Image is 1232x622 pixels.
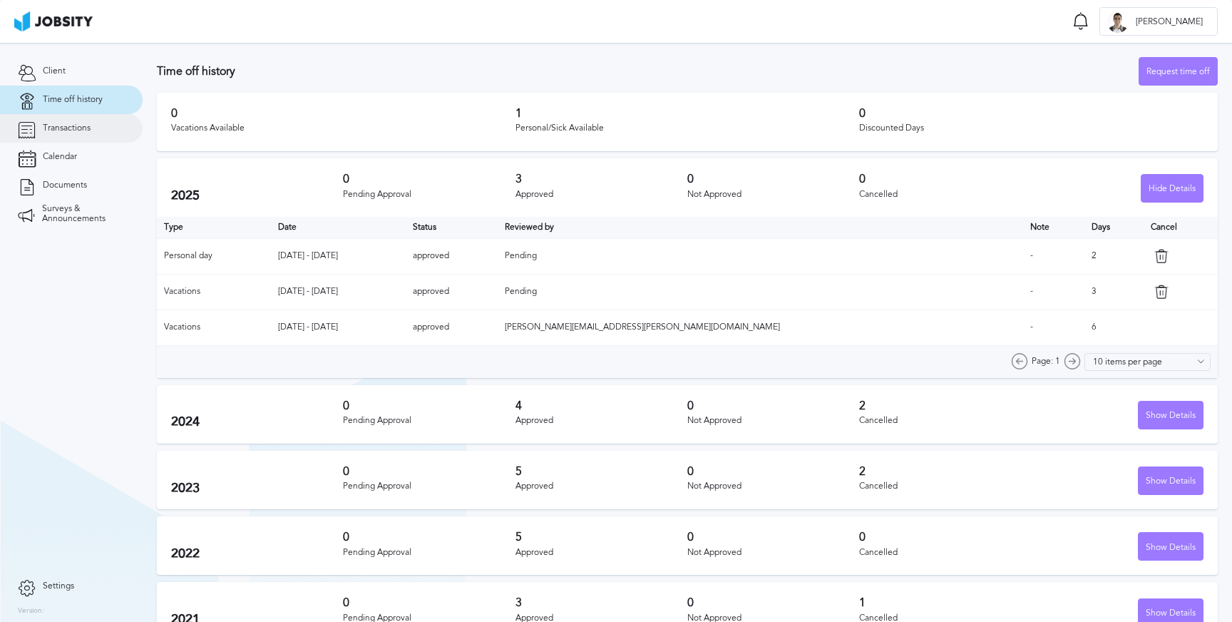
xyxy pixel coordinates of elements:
h3: 0 [343,596,515,609]
div: Cancelled [859,548,1031,558]
span: Calendar [43,152,77,162]
div: Discounted Days [859,123,1203,133]
span: - [1030,286,1033,296]
h3: 3 [515,173,687,185]
div: Not Approved [687,481,859,491]
img: ab4bad089aa723f57921c736e9817d99.png [14,11,93,31]
div: Cancelled [859,190,1031,200]
h3: 5 [515,531,687,544]
button: C[PERSON_NAME] [1099,7,1218,36]
td: [DATE] - [DATE] [271,310,406,345]
div: Pending Approval [343,190,515,200]
th: Cancel [1144,217,1218,238]
span: Documents [43,180,87,190]
h2: 2024 [171,414,343,429]
h3: 0 [687,173,859,185]
td: Vacations [157,274,271,310]
span: Client [43,66,66,76]
th: Toggle SortBy [406,217,498,238]
div: Hide Details [1141,175,1203,203]
th: Type [157,217,271,238]
div: Show Details [1139,402,1203,430]
td: 6 [1084,310,1144,345]
td: approved [406,274,498,310]
td: Personal day [157,238,271,274]
div: Show Details [1139,467,1203,496]
div: C [1107,11,1129,33]
h3: 0 [687,399,859,412]
div: Cancelled [859,416,1031,426]
h2: 2023 [171,481,343,496]
th: Days [1084,217,1144,238]
div: Personal/Sick Available [515,123,860,133]
div: Pending Approval [343,416,515,426]
h3: Time off history [157,65,1139,78]
span: - [1030,322,1033,332]
label: Version: [18,607,44,616]
h3: 2 [859,465,1031,478]
div: Request time off [1139,58,1217,86]
h3: 0 [343,531,515,544]
h3: 0 [859,173,1031,185]
h3: 1 [515,107,860,120]
td: [DATE] - [DATE] [271,274,406,310]
button: Request time off [1139,57,1218,86]
h3: 0 [343,399,515,412]
span: [PERSON_NAME][EMAIL_ADDRESS][PERSON_NAME][DOMAIN_NAME] [505,322,780,332]
th: Toggle SortBy [271,217,406,238]
span: Time off history [43,95,103,105]
span: [PERSON_NAME] [1129,17,1210,27]
td: approved [406,238,498,274]
button: Show Details [1138,401,1203,429]
h3: 0 [171,107,515,120]
td: Vacations [157,310,271,345]
td: 3 [1084,274,1144,310]
td: 2 [1084,238,1144,274]
button: Hide Details [1141,174,1203,203]
h3: 3 [515,596,687,609]
h3: 1 [859,596,1031,609]
span: Pending [505,250,537,260]
span: Pending [505,286,537,296]
h2: 2022 [171,546,343,561]
h3: 2 [859,399,1031,412]
div: Not Approved [687,416,859,426]
div: Not Approved [687,190,859,200]
h3: 0 [859,107,1203,120]
button: Show Details [1138,532,1203,561]
div: Pending Approval [343,481,515,491]
span: Surveys & Announcements [42,204,125,224]
h3: 0 [687,531,859,544]
div: Approved [515,416,687,426]
th: Toggle SortBy [1023,217,1084,238]
div: Cancelled [859,481,1031,491]
div: Approved [515,190,687,200]
h3: 0 [687,596,859,609]
button: Show Details [1138,466,1203,495]
span: - [1030,250,1033,260]
h3: 4 [515,399,687,412]
h3: 0 [687,465,859,478]
td: approved [406,310,498,345]
span: Settings [43,581,74,591]
div: Show Details [1139,533,1203,561]
div: Pending Approval [343,548,515,558]
td: [DATE] - [DATE] [271,238,406,274]
div: Approved [515,548,687,558]
h3: 0 [343,173,515,185]
h3: 0 [343,465,515,478]
div: Approved [515,481,687,491]
div: Vacations Available [171,123,515,133]
span: Transactions [43,123,91,133]
h3: 0 [859,531,1031,544]
span: Page: 1 [1032,357,1060,367]
h3: 5 [515,465,687,478]
th: Toggle SortBy [498,217,1024,238]
div: Not Approved [687,548,859,558]
h2: 2025 [171,188,343,203]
